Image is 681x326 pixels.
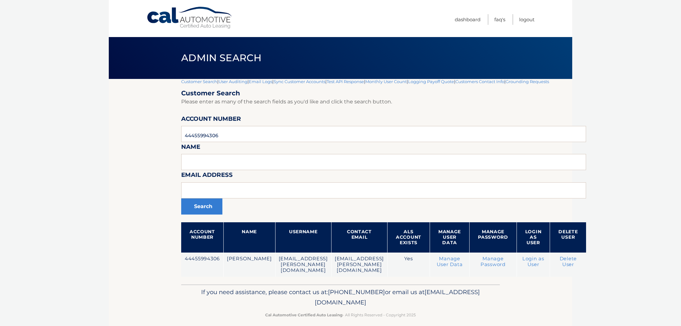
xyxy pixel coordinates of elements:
[223,253,275,277] td: [PERSON_NAME]
[219,79,247,84] a: User Auditing
[519,14,535,25] a: Logout
[331,253,387,277] td: [EMAIL_ADDRESS][PERSON_NAME][DOMAIN_NAME]
[470,222,517,253] th: Manage Password
[249,79,272,84] a: Email Logs
[181,142,200,154] label: Name
[328,288,385,296] span: [PHONE_NUMBER]
[494,14,505,25] a: FAQ's
[275,253,331,277] td: [EMAIL_ADDRESS][PERSON_NAME][DOMAIN_NAME]
[387,253,430,277] td: Yes
[430,222,469,253] th: Manage User Data
[560,256,577,267] a: Delete User
[327,79,364,84] a: Test API Response
[181,97,586,106] p: Please enter as many of the search fields as you'd like and click the search button.
[365,79,407,84] a: Monthly User Count
[517,222,550,253] th: Login as User
[265,312,342,317] strong: Cal Automotive Certified Auto Leasing
[437,256,463,267] a: Manage User Data
[274,79,325,84] a: Sync Customer Accounts
[181,253,223,277] td: 44455994306
[181,198,222,215] button: Search
[223,222,275,253] th: Name
[185,287,496,308] p: If you need assistance, please contact us at: or email us at
[146,6,233,29] a: Cal Automotive
[181,170,233,182] label: Email Address
[181,222,223,253] th: Account Number
[275,222,331,253] th: Username
[181,79,586,284] div: | | | | | | | |
[185,312,496,318] p: - All Rights Reserved - Copyright 2025
[387,222,430,253] th: ALS Account Exists
[506,79,549,84] a: Grounding Requests
[455,79,504,84] a: Customers Contact Info
[181,114,241,126] label: Account Number
[181,79,217,84] a: Customer Search
[480,256,506,267] a: Manage Password
[331,222,387,253] th: Contact Email
[181,52,261,64] span: Admin Search
[408,79,454,84] a: Logging Payoff Quote
[522,256,544,267] a: Login as User
[550,222,586,253] th: Delete User
[181,89,586,97] h2: Customer Search
[455,14,480,25] a: Dashboard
